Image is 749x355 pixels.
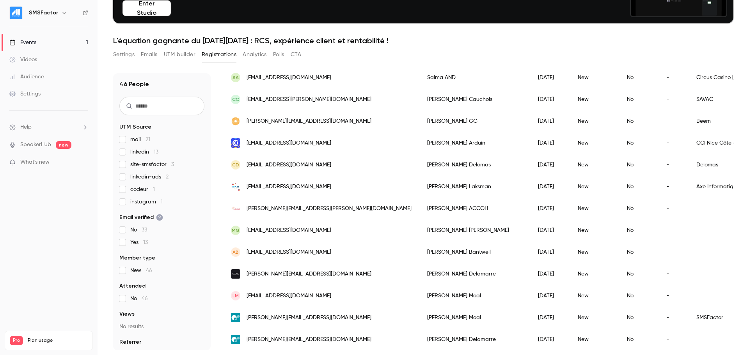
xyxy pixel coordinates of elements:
[119,79,149,89] h1: 46 People
[232,161,239,168] span: CD
[247,226,331,235] span: [EMAIL_ADDRESS][DOMAIN_NAME]
[419,88,530,110] div: [PERSON_NAME] Cauchois
[658,263,689,285] div: -
[419,329,530,350] div: [PERSON_NAME] Delamarre
[570,307,619,329] div: New
[658,241,689,263] div: -
[130,161,174,168] span: site-smsfactor
[154,149,158,155] span: 13
[231,117,240,126] img: beemenergy.com
[530,154,570,176] div: [DATE]
[119,123,151,131] span: UTM Source
[130,185,155,193] span: codeur
[10,7,22,19] img: SMSFactor
[619,67,658,88] div: No
[419,219,530,241] div: [PERSON_NAME] [PERSON_NAME]
[658,329,689,350] div: -
[658,219,689,241] div: -
[247,292,331,300] span: [EMAIL_ADDRESS][DOMAIN_NAME]
[113,48,135,61] button: Settings
[166,174,169,180] span: 2
[130,173,169,181] span: linkedin-ads
[530,110,570,132] div: [DATE]
[570,219,619,241] div: New
[658,132,689,154] div: -
[202,48,236,61] button: Registrations
[619,132,658,154] div: No
[530,88,570,110] div: [DATE]
[119,323,204,330] p: No results
[247,270,371,278] span: [PERSON_NAME][EMAIL_ADDRESS][DOMAIN_NAME]
[231,204,240,213] img: adkontact.com
[530,219,570,241] div: [DATE]
[119,338,141,346] span: Referrer
[658,88,689,110] div: -
[530,241,570,263] div: [DATE]
[619,263,658,285] div: No
[119,214,163,221] span: Email verified
[530,263,570,285] div: [DATE]
[231,335,240,344] img: commify.com
[530,285,570,307] div: [DATE]
[658,154,689,176] div: -
[9,73,44,81] div: Audience
[619,110,658,132] div: No
[119,310,135,318] span: Views
[10,336,23,345] span: Pro
[247,139,331,147] span: [EMAIL_ADDRESS][DOMAIN_NAME]
[570,285,619,307] div: New
[419,241,530,263] div: [PERSON_NAME] Bantwell
[419,67,530,88] div: Salma AND
[247,161,331,169] span: [EMAIL_ADDRESS][DOMAIN_NAME]
[419,198,530,219] div: [PERSON_NAME] ACCOH
[233,249,239,256] span: AB
[619,307,658,329] div: No
[164,48,195,61] button: UTM builder
[9,123,88,131] li: help-dropdown-opener
[658,176,689,198] div: -
[247,74,331,82] span: [EMAIL_ADDRESS][DOMAIN_NAME]
[658,198,689,219] div: -
[122,0,171,16] button: Enter Studio
[619,154,658,176] div: No
[142,227,147,233] span: 33
[619,198,658,219] div: No
[658,110,689,132] div: -
[619,219,658,241] div: No
[570,198,619,219] div: New
[619,176,658,198] div: No
[658,67,689,88] div: -
[143,240,148,245] span: 13
[247,117,371,125] span: [PERSON_NAME][EMAIL_ADDRESS][DOMAIN_NAME]
[231,313,240,322] img: commify.com
[231,138,240,148] img: cote-azur.cci.fr
[419,132,530,154] div: [PERSON_NAME] Arduin
[419,307,530,329] div: [PERSON_NAME] Moal
[247,95,371,104] span: [EMAIL_ADDRESS][PERSON_NAME][DOMAIN_NAME]
[291,48,301,61] button: CTA
[231,269,240,279] img: kedgebs.com
[419,176,530,198] div: [PERSON_NAME] Laksman
[232,96,239,103] span: CC
[20,141,51,149] a: SpeakerHub
[153,187,155,192] span: 1
[530,176,570,198] div: [DATE]
[28,337,88,344] span: Plan usage
[570,110,619,132] div: New
[142,296,148,301] span: 46
[273,48,284,61] button: Polls
[247,205,412,213] span: [PERSON_NAME][EMAIL_ADDRESS][PERSON_NAME][DOMAIN_NAME]
[119,282,146,290] span: Attended
[530,67,570,88] div: [DATE]
[247,248,331,256] span: [EMAIL_ADDRESS][DOMAIN_NAME]
[56,141,71,149] span: new
[141,48,157,61] button: Emails
[231,182,240,191] img: axeinfo.fr
[419,285,530,307] div: [PERSON_NAME] Moal
[161,199,163,205] span: 1
[119,254,155,262] span: Member type
[130,295,148,302] span: No
[233,292,239,299] span: LM
[146,268,152,273] span: 46
[9,56,37,64] div: Videos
